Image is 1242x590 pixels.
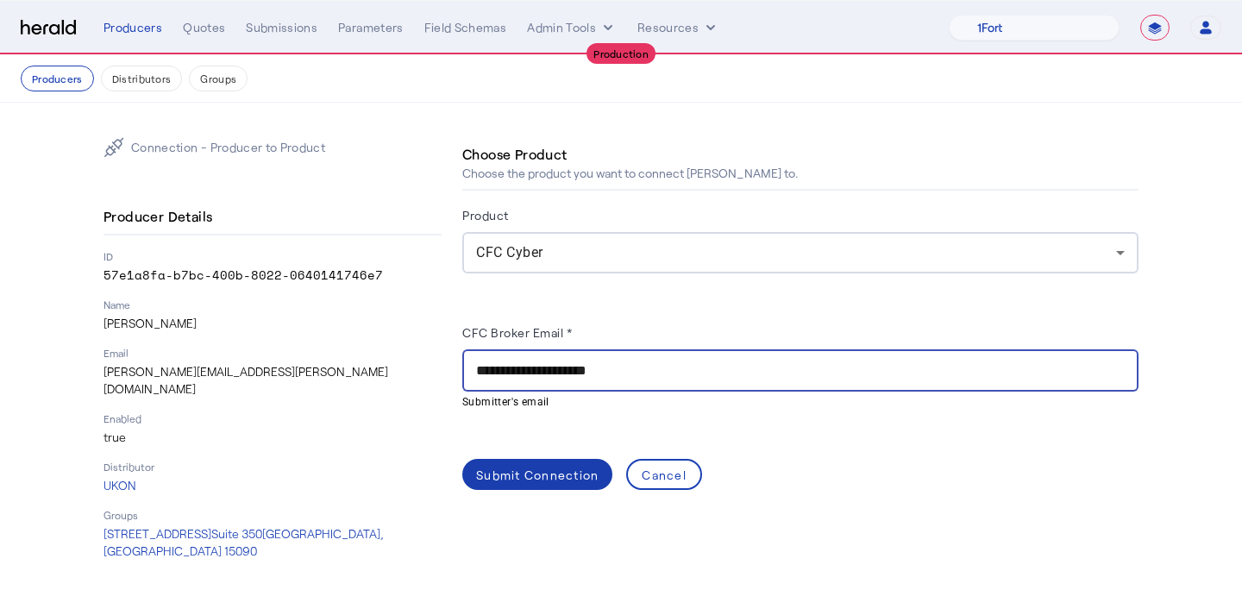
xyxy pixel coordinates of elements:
[462,392,1128,411] mat-hint: Submitter's email
[103,346,442,360] p: Email
[462,165,798,182] p: Choose the product you want to connect [PERSON_NAME] to.
[462,325,572,340] label: CFC Broker Email *
[462,208,509,223] label: Product
[103,526,384,558] span: [STREET_ADDRESS] Suite 350 [GEOGRAPHIC_DATA], [GEOGRAPHIC_DATA] 15090
[21,20,76,36] img: Herald Logo
[131,139,325,156] p: Connection - Producer to Product
[103,206,219,227] h4: Producer Details
[642,466,687,484] div: Cancel
[424,19,507,36] div: Field Schemas
[103,249,442,263] p: ID
[462,144,568,165] h4: Choose Product
[103,508,442,522] p: Groups
[527,19,617,36] button: internal dropdown menu
[586,43,655,64] div: Production
[103,429,442,446] p: true
[103,19,162,36] div: Producers
[103,363,442,398] p: [PERSON_NAME][EMAIL_ADDRESS][PERSON_NAME][DOMAIN_NAME]
[246,19,317,36] div: Submissions
[103,460,442,474] p: Distributor
[103,267,442,284] p: 57e1a8fa-b7bc-400b-8022-0640141746e7
[189,66,248,91] button: Groups
[637,19,719,36] button: Resources dropdown menu
[338,19,404,36] div: Parameters
[183,19,225,36] div: Quotes
[476,244,543,260] span: CFC Cyber
[21,66,94,91] button: Producers
[476,466,599,484] div: Submit Connection
[462,459,612,490] button: Submit Connection
[103,315,442,332] p: [PERSON_NAME]
[101,66,183,91] button: Distributors
[103,411,442,425] p: Enabled
[103,298,442,311] p: Name
[626,459,702,490] button: Cancel
[103,477,442,494] p: UKON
